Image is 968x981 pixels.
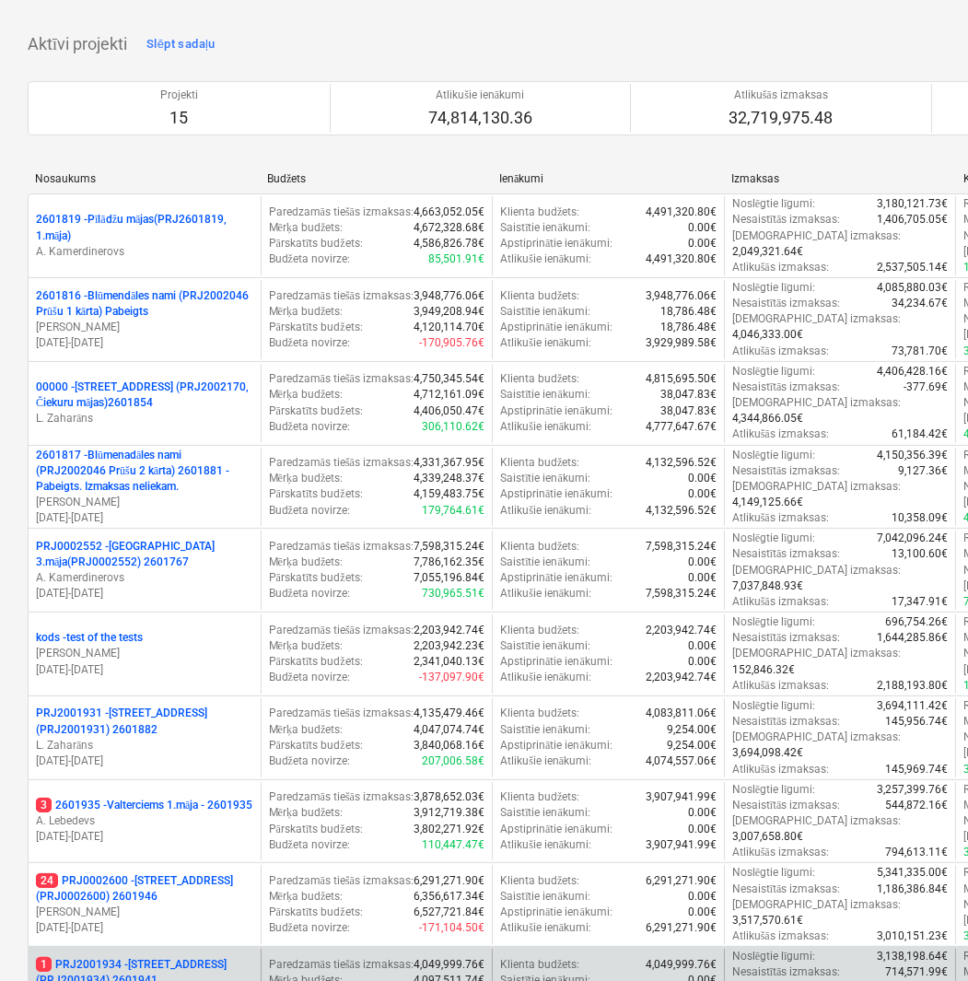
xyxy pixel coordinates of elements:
p: Pārskatīts budžets : [269,822,363,837]
p: Saistītie ienākumi : [500,555,590,570]
p: 4,149,125.66€ [732,495,803,510]
p: 4,344,866.05€ [732,411,803,426]
p: Atlikušie ienākumi : [500,753,591,769]
p: Mērķa budžets : [269,555,344,570]
p: Klienta budžets : [500,789,579,805]
p: Atlikušās izmaksas : [732,678,829,694]
p: 3,840,068.16€ [414,738,484,753]
p: Klienta budžets : [500,623,579,638]
p: 3,912,719.38€ [414,805,484,821]
p: 6,356,617.34€ [414,889,484,905]
p: 4,406,050.47€ [414,403,484,419]
p: Nesaistītās izmaksas : [732,964,841,980]
p: 6,291,271.90€ [646,920,717,936]
p: 73,781.70€ [892,344,948,359]
p: 3,907,941.99€ [646,789,717,805]
p: Atlikušie ienākumi : [500,251,591,267]
p: Saistītie ienākumi : [500,722,590,738]
p: [DEMOGRAPHIC_DATA] izmaksas : [732,311,901,327]
p: 2601816 - Blūmendāles nami (PRJ2002046 Prūšu 1 kārta) Pabeigts [36,288,253,320]
p: Apstiprinātie ienākumi : [500,236,612,251]
p: 34,234.67€ [892,296,948,311]
div: Nosaukums [35,172,252,185]
p: 4,406,428.16€ [877,364,948,380]
div: 00000 -[STREET_ADDRESS] (PRJ2002170, Čiekuru mājas)2601854L. Zaharāns [36,380,253,426]
p: 2,049,321.64€ [732,244,803,260]
p: Atlikušie ienākumi : [500,586,591,601]
p: Noslēgtie līgumi : [732,531,816,546]
p: Paredzamās tiešās izmaksas : [269,455,414,471]
p: Atlikušās izmaksas : [732,510,829,526]
p: Saistītie ienākumi : [500,638,590,654]
p: 1,644,285.86€ [877,630,948,646]
p: 4,049,999.76€ [414,957,484,973]
p: 4,750,345.54€ [414,371,484,387]
p: Atlikušās izmaksas : [732,762,829,777]
p: Pārskatīts budžets : [269,738,363,753]
p: Mērķa budžets : [269,471,344,486]
p: 6,291,271.90€ [414,873,484,889]
p: 18,786.48€ [660,304,717,320]
p: Klienta budžets : [500,204,579,220]
p: Paredzamās tiešās izmaksas : [269,204,414,220]
p: 145,956.74€ [885,714,948,730]
div: 24PRJ0002600 -[STREET_ADDRESS](PRJ0002600) 2601946[PERSON_NAME][DATE]-[DATE] [36,873,253,937]
p: [DEMOGRAPHIC_DATA] izmaksas : [732,563,901,578]
p: 145,969.74€ [885,762,948,777]
p: 179,764.61€ [422,503,484,519]
p: [DATE] - [DATE] [36,920,253,936]
p: Paredzamās tiešās izmaksas : [269,539,414,555]
p: Atlikušie ienākumi : [500,335,591,351]
p: Atlikušie ienākumi : [500,503,591,519]
p: 0.00€ [688,486,717,502]
p: Klienta budžets : [500,288,579,304]
p: Mērķa budžets : [269,220,344,236]
p: Atlikušās izmaksas : [732,426,829,442]
p: Pārskatīts budžets : [269,654,363,670]
p: [DATE] - [DATE] [36,829,253,845]
p: 7,598,315.24€ [646,586,717,601]
p: 4,074,557.06€ [646,753,717,769]
p: Saistītie ienākumi : [500,889,590,905]
p: [DEMOGRAPHIC_DATA] izmaksas : [732,646,901,661]
p: Saistītie ienākumi : [500,220,590,236]
p: 4,047,074.74€ [414,722,484,738]
p: 4,085,880.03€ [877,280,948,296]
p: Paredzamās tiešās izmaksas : [269,706,414,721]
p: Budžeta novirze : [269,586,350,601]
p: Klienta budžets : [500,706,579,721]
p: 0.00€ [688,471,717,486]
div: Chat Widget [876,893,968,981]
p: Apstiprinātie ienākumi : [500,905,612,920]
p: Budžeta novirze : [269,670,350,685]
p: 74,814,130.36 [428,107,532,129]
p: 306,110.62€ [422,419,484,435]
p: 2601935 - Valterciems 1.māja - 2601935 [36,798,252,813]
div: Slēpt sadaļu [146,34,216,55]
p: Nesaistītās izmaksas : [732,798,841,813]
p: 3,007,658.80€ [732,829,803,845]
p: 4,049,999.76€ [646,957,717,973]
p: [DEMOGRAPHIC_DATA] izmaksas : [732,897,901,913]
div: 2601819 -Pīlādžu mājas(PRJ2601819, 1.māja)A. Kamerdinerovs [36,212,253,259]
p: 00000 - [STREET_ADDRESS] (PRJ2002170, Čiekuru mājas)2601854 [36,380,253,411]
p: Pārskatīts budžets : [269,486,363,502]
p: 85,501.91€ [428,251,484,267]
p: Apstiprinātie ienākumi : [500,320,612,335]
p: 4,120,114.70€ [414,320,484,335]
p: Pārskatīts budžets : [269,570,363,586]
p: Budžeta novirze : [269,753,350,769]
p: 5,341,335.00€ [877,865,948,881]
div: 32601935 -Valterciems 1.māja - 2601935A. Lebedevs[DATE]-[DATE] [36,798,253,845]
p: 0.00€ [688,822,717,837]
p: A. Lebedevs [36,813,253,829]
p: PRJ0002600 - [STREET_ADDRESS](PRJ0002600) 2601946 [36,873,253,905]
p: 7,055,196.84€ [414,570,484,586]
p: [PERSON_NAME] [36,905,253,920]
p: 18,786.48€ [660,320,717,335]
p: 4,672,328.68€ [414,220,484,236]
p: 7,786,162.35€ [414,555,484,570]
p: 3,948,776.06€ [646,288,717,304]
p: -171,104.50€ [419,920,484,936]
p: Projekti [160,88,198,103]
